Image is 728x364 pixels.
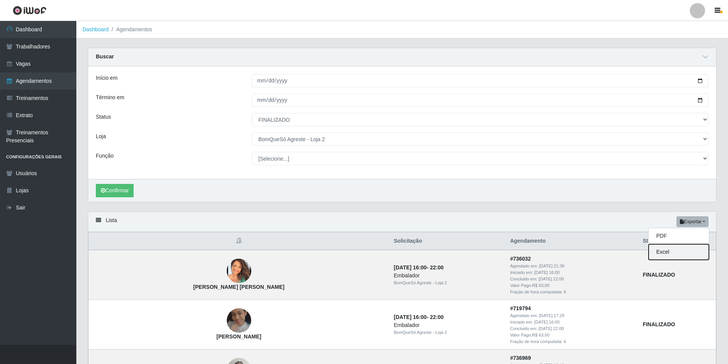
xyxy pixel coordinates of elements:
[510,355,531,361] strong: # 736969
[252,74,709,87] input: 00/00/0000
[638,232,716,250] th: Status
[227,308,251,333] img: Gerlania Gomes Silva
[394,264,427,271] time: [DATE] 16:00
[389,232,506,250] th: Solicitação
[96,53,114,60] strong: Buscar
[227,259,251,283] img: Jaqueline Alves Felipe Araujo
[510,263,634,269] div: Agendado em:
[13,6,47,15] img: CoreUI Logo
[252,93,709,107] input: 00/00/0000
[394,314,427,320] time: [DATE] 16:00
[510,289,634,295] div: Fração de hora computada: 6
[539,277,564,281] time: [DATE] 22:00
[216,333,261,340] strong: [PERSON_NAME]
[109,26,152,34] li: Agendamentos
[510,325,634,332] div: Concluido em:
[649,244,709,260] button: Excel
[88,212,716,232] div: Lista
[510,332,634,338] div: Valor Pago: R$ 63,00
[96,93,124,101] label: Término em
[193,284,284,290] strong: [PERSON_NAME] [PERSON_NAME]
[394,329,501,336] div: BomQueSó Agreste - Loja 2
[510,319,634,325] div: Iniciado em:
[96,74,118,82] label: Início em
[510,338,634,345] div: Fração de hora computada: 6
[96,152,114,160] label: Função
[534,270,560,275] time: [DATE] 16:00
[505,232,638,250] th: Agendamento
[430,314,444,320] time: 22:00
[96,132,106,140] label: Loja
[510,305,531,311] strong: # 719794
[394,321,501,329] div: Embalador
[510,312,634,319] div: Agendado em:
[510,256,531,262] strong: # 736032
[643,321,675,327] strong: FINALIZADO
[649,228,709,244] button: PDF
[510,282,634,289] div: Valor Pago: R$ 63,00
[394,272,501,280] div: Embalador
[394,264,444,271] strong: -
[394,314,444,320] strong: -
[643,272,675,278] strong: FINALIZADO
[82,26,109,32] a: Dashboard
[96,113,111,121] label: Status
[539,313,564,318] time: [DATE] 17:29
[534,320,560,324] time: [DATE] 16:00
[510,276,634,282] div: Concluido em:
[430,264,444,271] time: 22:00
[76,21,728,39] nav: breadcrumb
[394,280,501,286] div: BomQueSó Agreste - Loja 2
[510,269,634,276] div: Iniciado em:
[676,216,709,227] button: Exportar
[96,184,134,197] button: Confirmar
[539,326,564,331] time: [DATE] 22:00
[539,264,564,268] time: [DATE] 21:39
